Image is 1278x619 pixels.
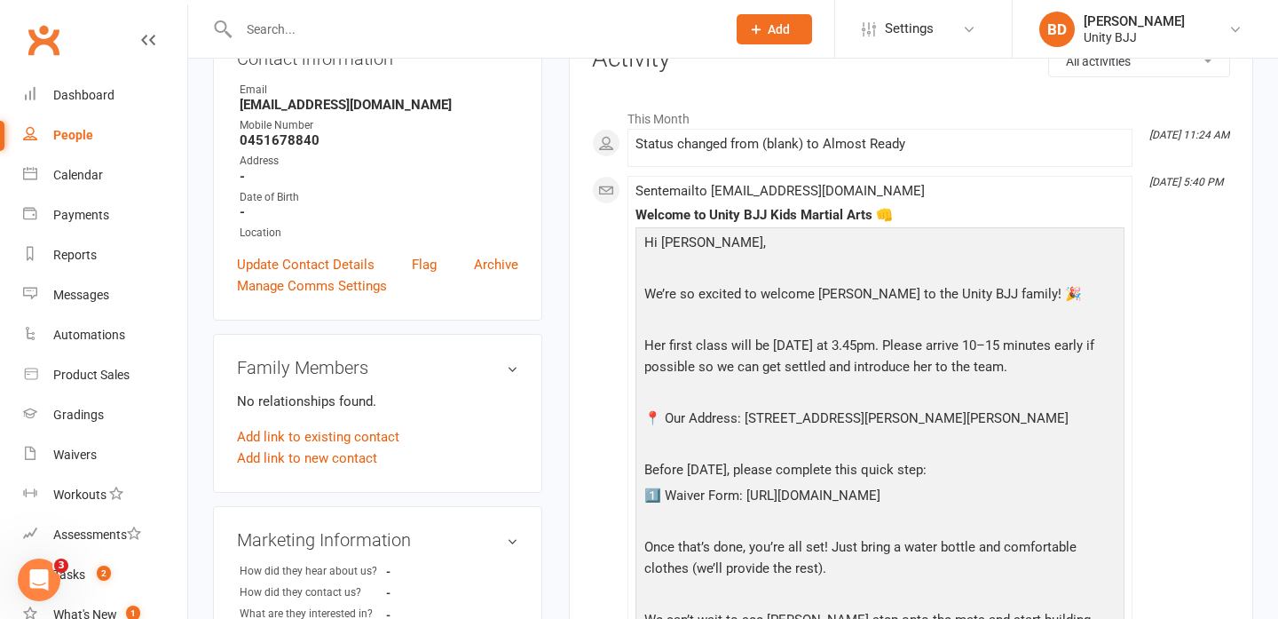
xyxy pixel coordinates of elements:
a: Reports [23,235,187,275]
a: Gradings [23,395,187,435]
p: 1️⃣ Waiver Form: [URL][DOMAIN_NAME] [640,485,1120,511]
h3: Contact information [237,42,518,68]
i: [DATE] 5:40 PM [1149,176,1223,188]
strong: 0451678840 [240,132,518,148]
div: Tasks [53,567,85,582]
p: Before [DATE], please complete this quick step: [640,459,1120,485]
div: Unity BJJ [1084,29,1185,45]
div: Assessments [53,528,141,542]
a: Add link to new contact [237,448,377,469]
a: Flag [412,254,437,275]
div: Calendar [53,168,103,182]
h3: Marketing Information [237,530,518,550]
div: Reports [53,248,97,262]
p: Her first class will be [DATE] at 3.45pm. Please arrive 10–15 minutes early if possible so we can... [640,335,1120,382]
h3: Activity [592,45,1230,73]
div: How did they hear about us? [240,563,386,580]
a: Automations [23,315,187,355]
p: 📍 Our Address: [STREET_ADDRESS][PERSON_NAME][PERSON_NAME] [640,408,1120,433]
a: Clubworx [21,18,66,62]
p: No relationships found. [237,391,518,412]
a: Calendar [23,155,187,195]
div: Dashboard [53,88,114,102]
strong: - [386,586,488,599]
input: Search... [233,17,714,42]
a: People [23,115,187,155]
a: Assessments [23,515,187,555]
a: Manage Comms Settings [237,275,387,297]
iframe: Intercom live chat [18,559,60,601]
a: Tasks 2 [23,555,187,595]
div: How did they contact us? [240,584,386,601]
a: Dashboard [23,75,187,115]
span: 3 [54,559,68,573]
a: Messages [23,275,187,315]
span: Add [768,22,790,36]
button: Add [737,14,812,44]
div: Welcome to Unity BJJ Kids Martial Arts 👊 [635,208,1124,223]
div: Workouts [53,488,106,502]
div: Waivers [53,448,97,462]
strong: [EMAIL_ADDRESS][DOMAIN_NAME] [240,97,518,113]
p: We’re so excited to welcome [PERSON_NAME] to the Unity BJJ family! 🎉 [640,283,1120,309]
span: Settings [885,9,934,49]
i: [DATE] 11:24 AM [1149,129,1229,141]
a: Payments [23,195,187,235]
div: Status changed from (blank) to Almost Ready [635,137,1124,152]
div: Automations [53,328,125,342]
div: Mobile Number [240,117,518,134]
a: Update Contact Details [237,254,375,275]
span: 2 [97,566,111,581]
a: Waivers [23,435,187,475]
span: Sent email to [EMAIL_ADDRESS][DOMAIN_NAME] [635,183,925,199]
strong: - [386,565,488,578]
div: Date of Birth [240,189,518,206]
strong: - [240,204,518,220]
a: Add link to existing contact [237,426,399,448]
div: Gradings [53,408,104,422]
div: Address [240,153,518,170]
h3: Family Members [237,358,518,377]
div: Location [240,225,518,242]
div: [PERSON_NAME] [1084,13,1185,29]
a: Workouts [23,475,187,515]
div: BD [1039,12,1075,47]
p: Once that’s done, you’re all set! Just bring a water bottle and comfortable clothes (we’ll provid... [640,536,1120,583]
div: Messages [53,288,109,302]
div: Email [240,82,518,99]
a: Product Sales [23,355,187,395]
p: Hi [PERSON_NAME], [640,232,1120,258]
div: Payments [53,208,109,222]
strong: - [240,169,518,185]
li: This Month [592,100,1230,129]
div: People [53,128,93,142]
a: Archive [474,254,518,275]
div: Product Sales [53,368,130,382]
